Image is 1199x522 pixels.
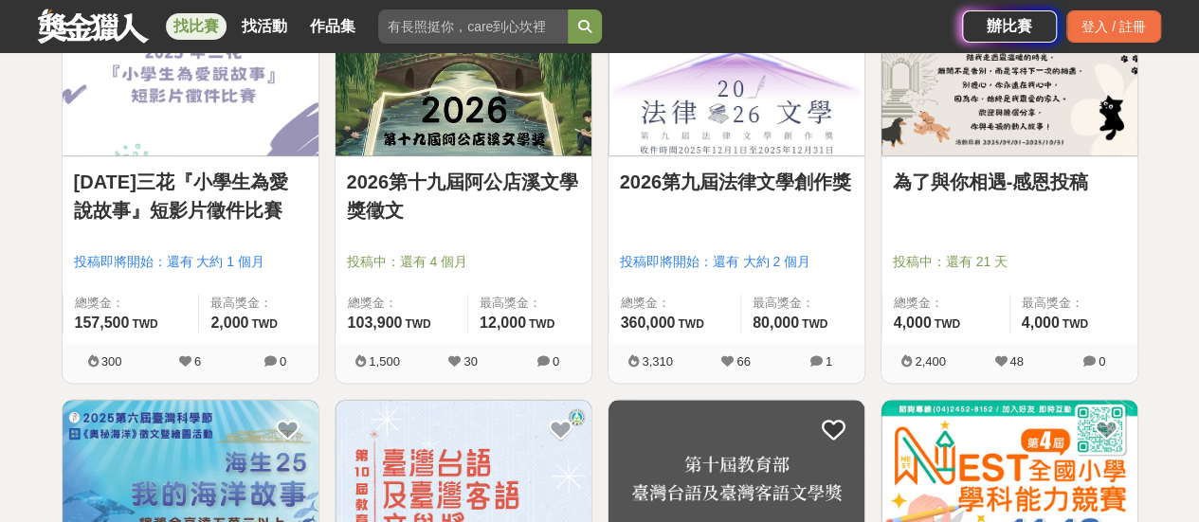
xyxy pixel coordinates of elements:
[74,168,307,225] a: [DATE]三花『小學生為愛說故事』短影片徵件比賽
[210,315,248,331] span: 2,000
[1022,315,1060,331] span: 4,000
[642,354,673,369] span: 3,310
[894,315,932,331] span: 4,000
[753,315,799,331] span: 80,000
[529,317,554,331] span: TWD
[553,354,559,369] span: 0
[480,294,580,313] span: 最高獎金：
[234,13,295,40] a: 找活動
[893,252,1126,272] span: 投稿中：還有 21 天
[348,315,403,331] span: 103,900
[1063,317,1088,331] span: TWD
[893,168,1126,196] a: 為了與你相遇-感恩投稿
[802,317,827,331] span: TWD
[463,354,477,369] span: 30
[194,354,201,369] span: 6
[1022,294,1126,313] span: 最高獎金：
[826,354,832,369] span: 1
[753,294,853,313] span: 最高獎金：
[935,317,960,331] span: TWD
[251,317,277,331] span: TWD
[1009,354,1023,369] span: 48
[480,315,526,331] span: 12,000
[736,354,750,369] span: 66
[75,315,130,331] span: 157,500
[378,9,568,44] input: 有長照挺你，care到心坎裡！青春出手，拍出照顧 影音徵件活動
[962,10,1057,43] a: 辦比賽
[1066,10,1161,43] div: 登入 / 註冊
[347,168,580,225] a: 2026第十九屆阿公店溪文學獎徵文
[210,294,306,313] span: 最高獎金：
[348,294,456,313] span: 總獎金：
[620,252,853,272] span: 投稿即將開始：還有 大約 2 個月
[101,354,122,369] span: 300
[166,13,227,40] a: 找比賽
[620,168,853,196] a: 2026第九屆法律文學創作獎
[678,317,703,331] span: TWD
[369,354,400,369] span: 1,500
[915,354,946,369] span: 2,400
[621,294,729,313] span: 總獎金：
[621,315,676,331] span: 360,000
[280,354,286,369] span: 0
[74,252,307,272] span: 投稿即將開始：還有 大約 1 個月
[302,13,363,40] a: 作品集
[894,294,998,313] span: 總獎金：
[405,317,430,331] span: TWD
[347,252,580,272] span: 投稿中：還有 4 個月
[1099,354,1105,369] span: 0
[132,317,157,331] span: TWD
[75,294,188,313] span: 總獎金：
